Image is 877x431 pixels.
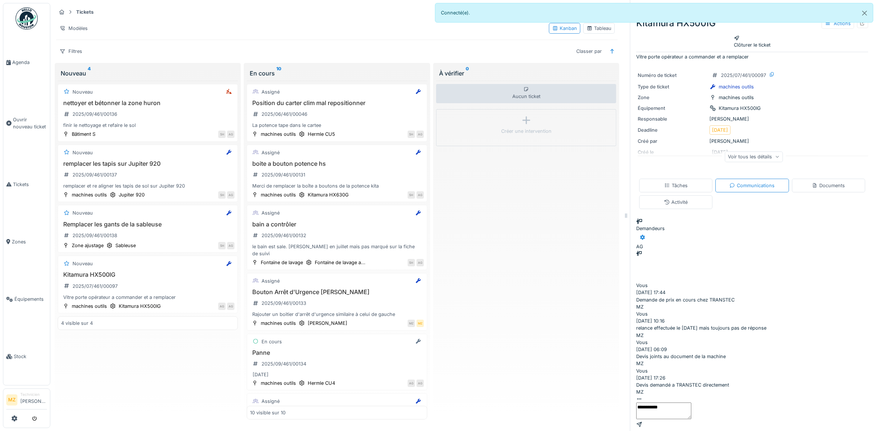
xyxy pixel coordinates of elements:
div: MZ [636,332,644,339]
div: Tableau [587,25,611,32]
div: machines outils [261,191,296,198]
a: Stock [3,328,50,385]
div: 2025/09/461/00138 [72,232,117,239]
div: Actions [822,18,854,29]
div: [PERSON_NAME] [308,320,347,327]
div: 2025/09/461/00132 [262,232,306,239]
li: [PERSON_NAME] [20,392,47,408]
div: SH [218,242,226,249]
h3: remplacer les tapis sur Jupiter 920 [61,160,235,167]
div: SH [218,131,226,138]
li: MZ [6,394,17,405]
div: [DATE] 17:44 [636,289,868,296]
div: Hermle CU4 [308,380,335,387]
div: Tâches [664,182,688,189]
button: Close [856,3,873,23]
div: Équipement [638,105,706,112]
div: 2025/09/461/00134 [262,360,306,367]
span: Ouvrir nouveau ticket [13,116,47,130]
div: AG [636,243,643,250]
div: Hermle CU5 [308,131,335,138]
div: machines outils [719,94,754,101]
div: [DATE] 10:16 [636,317,868,324]
div: AG [227,131,235,138]
div: Filtres [56,46,85,57]
div: [DATE] 17:26 [636,374,868,381]
sup: 4 [88,69,91,78]
div: Créé par [638,138,706,145]
div: Technicien [20,392,47,397]
div: [DATE] [253,371,269,378]
div: AG [227,191,235,199]
span: Équipements [14,296,47,303]
div: Vous [636,310,868,317]
h3: bain a contrôler [250,221,424,228]
div: machines outils [261,131,296,138]
a: Ouvrir nouveau ticket [3,91,50,155]
div: Nouveau [61,69,235,78]
h3: Panne [250,349,424,356]
img: Badge_color-CXgf-gQk.svg [16,7,38,30]
div: Bâtiment S [72,131,95,138]
div: Communications [729,182,775,189]
div: MZ [416,320,424,327]
div: Activité [664,199,688,206]
span: Agenda [12,59,47,66]
span: Stock [14,353,47,360]
div: Jupiter 920 [119,191,145,198]
a: Équipements [3,270,50,328]
div: MZ [636,360,644,367]
div: Devis joints au document de la machine [636,353,868,360]
div: Zone ajustage [72,242,104,249]
div: AG [227,303,235,310]
div: 2025/06/461/00046 [262,111,307,118]
div: remplacer et re aligner les tapis de sol sur Jupiter 920 [61,182,235,189]
div: En cours [250,69,424,78]
p: Vitre porte opérateur a commander et a remplacer [636,53,868,60]
div: Classer par [573,46,605,57]
div: le bain est sale. [PERSON_NAME] en juillet mais pas marqué sur la fiche de suivi [250,243,424,257]
div: Merci de remplacer la boîte a boutons de la potence kita [250,182,424,189]
div: Nouveau [72,209,93,216]
div: AG [416,259,424,266]
div: Type de ticket [638,83,706,90]
a: Agenda [3,34,50,91]
div: Nouveau [72,149,93,156]
div: SH [408,191,415,199]
sup: 0 [466,69,469,78]
div: Zone [638,94,706,101]
div: Aucun ticket [436,84,616,103]
div: Deadline [638,127,706,134]
div: Kitamura HX500IG [636,17,868,30]
div: AG [218,303,226,310]
span: Tickets [13,181,47,188]
div: 2025/07/461/00097 [721,72,766,79]
div: machines outils [261,380,296,387]
a: Tickets [3,156,50,213]
div: AG [408,380,415,387]
div: Connecté(e). [435,3,874,23]
div: Devis demandé a TRANSTEC directement [636,381,868,388]
div: Assigné [262,88,280,95]
div: Vous [636,339,868,346]
div: relance effectuée le [DATE] mais toujours pas de réponse [636,324,868,331]
div: Documents [812,182,845,189]
div: Voir tous les détails [725,151,783,162]
div: Créer une intervention [501,128,552,135]
div: Assigné [262,149,280,156]
div: SH [408,131,415,138]
div: Numéro de ticket [638,72,706,79]
div: 2025/09/461/00131 [262,171,305,178]
div: Fontaine de lavage [261,259,303,266]
h3: Bouton Arrêt d'Urgence [PERSON_NAME] [250,289,424,296]
div: 2025/09/461/00136 [72,111,117,118]
div: [PERSON_NAME] [638,138,867,145]
div: MZ [636,388,644,395]
div: AG [416,131,424,138]
div: Kitamura HX500IG [119,303,161,310]
div: Kitamura HX630G [308,191,349,198]
div: machines outils [72,191,107,198]
div: Kitamura HX500IG [719,105,761,112]
div: machines outils [719,83,754,90]
div: Vous [636,367,868,374]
